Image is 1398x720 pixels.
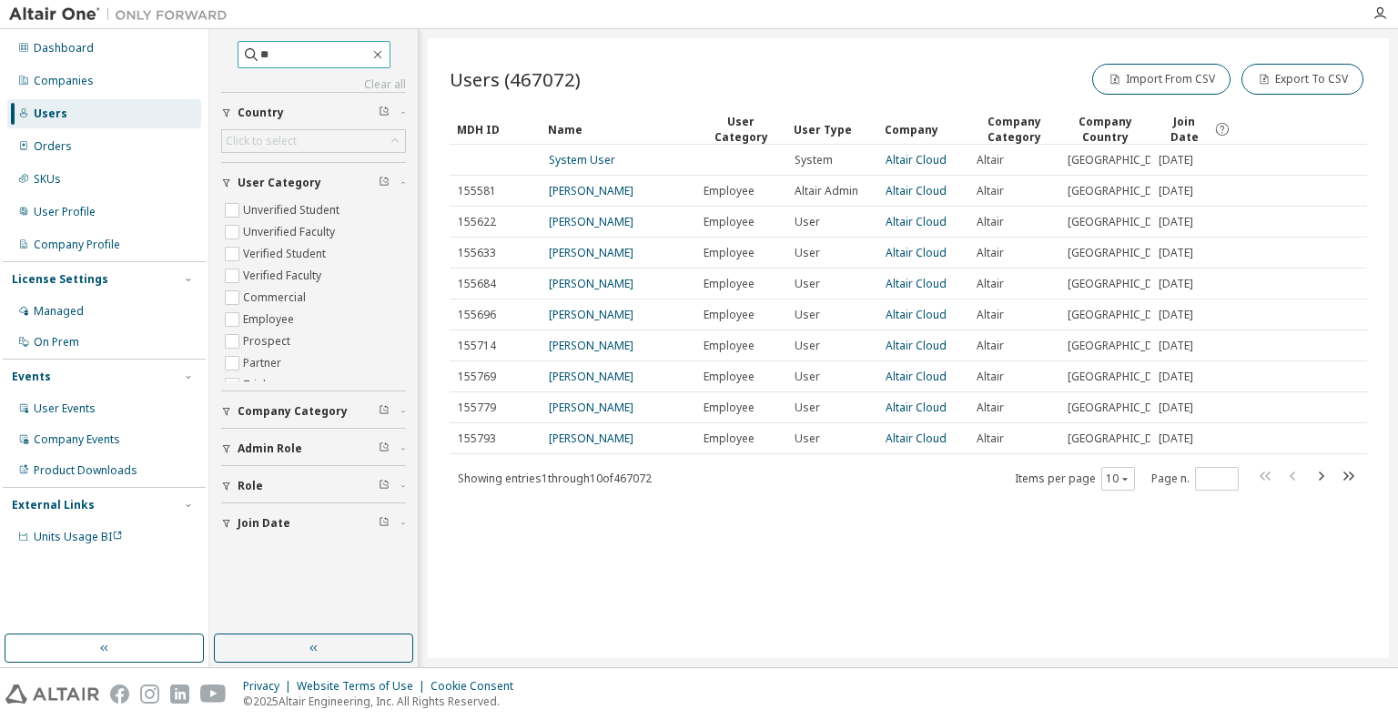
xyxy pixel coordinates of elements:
[704,215,755,229] span: Employee
[886,245,947,260] a: Altair Cloud
[1068,370,1177,384] span: [GEOGRAPHIC_DATA]
[243,221,339,243] label: Unverified Faculty
[243,243,329,265] label: Verified Student
[34,172,61,187] div: SKUs
[549,307,633,322] a: [PERSON_NAME]
[243,352,285,374] label: Partner
[886,400,947,415] a: Altair Cloud
[243,309,298,330] label: Employee
[1159,153,1193,167] span: [DATE]
[886,276,947,291] a: Altair Cloud
[243,287,309,309] label: Commercial
[976,114,1052,145] div: Company Category
[243,330,294,352] label: Prospect
[458,277,496,291] span: 155684
[238,176,321,190] span: User Category
[886,307,947,322] a: Altair Cloud
[704,339,755,353] span: Employee
[977,153,1004,167] span: Altair
[12,498,95,512] div: External Links
[704,431,755,446] span: Employee
[1158,114,1210,145] span: Join Date
[5,685,99,704] img: altair_logo.svg
[379,404,390,419] span: Clear filter
[379,106,390,120] span: Clear filter
[222,130,405,152] div: Click to select
[221,163,406,203] button: User Category
[1159,308,1193,322] span: [DATE]
[795,401,820,415] span: User
[1159,431,1193,446] span: [DATE]
[34,238,120,252] div: Company Profile
[885,115,961,144] div: Company
[794,115,870,144] div: User Type
[549,369,633,384] a: [PERSON_NAME]
[170,685,189,704] img: linkedin.svg
[795,370,820,384] span: User
[221,429,406,469] button: Admin Role
[297,679,431,694] div: Website Terms of Use
[34,529,123,544] span: Units Usage BI
[221,391,406,431] button: Company Category
[1159,184,1193,198] span: [DATE]
[795,308,820,322] span: User
[1067,114,1143,145] div: Company Country
[549,431,633,446] a: [PERSON_NAME]
[1159,370,1193,384] span: [DATE]
[221,466,406,506] button: Role
[1068,184,1177,198] span: [GEOGRAPHIC_DATA]
[238,479,263,493] span: Role
[1159,339,1193,353] span: [DATE]
[977,215,1004,229] span: Altair
[34,463,137,478] div: Product Downloads
[243,679,297,694] div: Privacy
[795,431,820,446] span: User
[12,272,108,287] div: License Settings
[450,66,581,92] span: Users (467072)
[243,199,343,221] label: Unverified Student
[238,106,284,120] span: Country
[34,139,72,154] div: Orders
[795,184,858,198] span: Altair Admin
[221,77,406,92] a: Clear all
[704,308,755,322] span: Employee
[1092,64,1231,95] button: Import From CSV
[977,308,1004,322] span: Altair
[977,370,1004,384] span: Altair
[1241,64,1363,95] button: Export To CSV
[1159,246,1193,260] span: [DATE]
[238,404,348,419] span: Company Category
[1068,215,1177,229] span: [GEOGRAPHIC_DATA]
[458,246,496,260] span: 155633
[238,516,290,531] span: Join Date
[795,277,820,291] span: User
[886,431,947,446] a: Altair Cloud
[549,400,633,415] a: [PERSON_NAME]
[34,401,96,416] div: User Events
[1015,467,1135,491] span: Items per page
[1068,401,1177,415] span: [GEOGRAPHIC_DATA]
[243,694,524,709] p: © 2025 Altair Engineering, Inc. All Rights Reserved.
[34,304,84,319] div: Managed
[243,265,325,287] label: Verified Faculty
[886,369,947,384] a: Altair Cloud
[795,246,820,260] span: User
[549,338,633,353] a: [PERSON_NAME]
[549,214,633,229] a: [PERSON_NAME]
[458,471,652,486] span: Showing entries 1 through 10 of 467072
[1068,246,1177,260] span: [GEOGRAPHIC_DATA]
[549,245,633,260] a: [PERSON_NAME]
[379,441,390,456] span: Clear filter
[1068,339,1177,353] span: [GEOGRAPHIC_DATA]
[886,214,947,229] a: Altair Cloud
[379,479,390,493] span: Clear filter
[1159,277,1193,291] span: [DATE]
[977,339,1004,353] span: Altair
[977,246,1004,260] span: Altair
[704,401,755,415] span: Employee
[243,374,269,396] label: Trial
[1068,431,1177,446] span: [GEOGRAPHIC_DATA]
[549,152,615,167] a: System User
[977,431,1004,446] span: Altair
[886,338,947,353] a: Altair Cloud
